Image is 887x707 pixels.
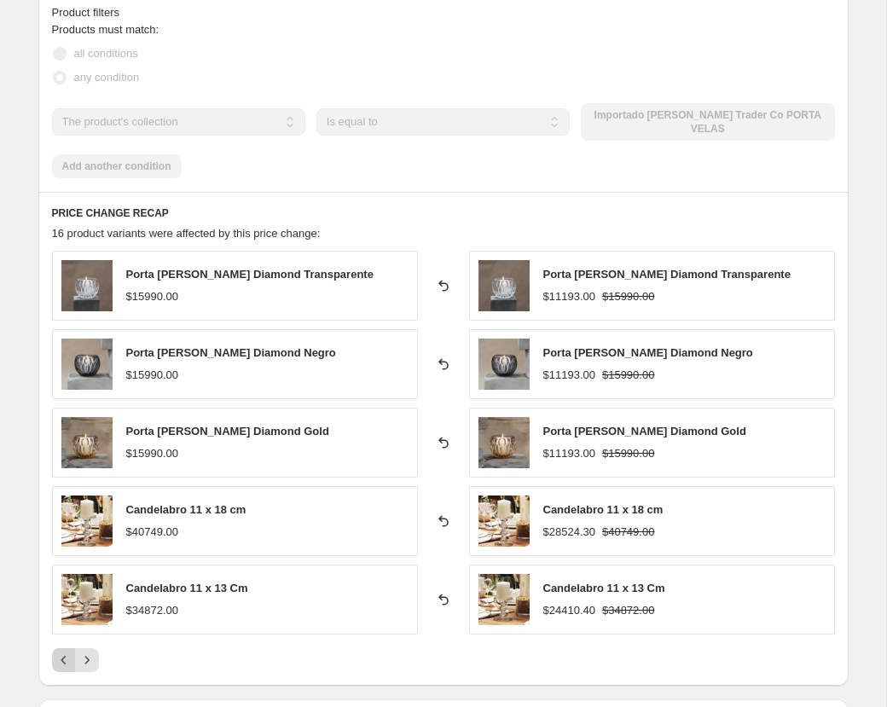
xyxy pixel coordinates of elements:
[61,260,113,311] img: 8721-1_80x.jpg
[543,602,595,619] div: $24410.40
[602,367,654,384] strike: $15990.00
[602,602,654,619] strike: $34872.00
[478,417,530,468] img: Diseno_sin_titulo_51_80x.jpg
[75,648,99,672] button: Next
[543,288,595,305] div: $11193.00
[61,417,113,468] img: Diseno_sin_titulo_51_80x.jpg
[52,206,835,220] h6: PRICE CHANGE RECAP
[52,648,76,672] button: Previous
[126,268,374,281] span: Porta [PERSON_NAME] Diamond Transparente
[52,227,321,240] span: 16 product variants were affected by this price change:
[126,524,178,541] div: $40749.00
[478,495,530,547] img: 13089-o1_80x.jpg
[543,268,791,281] span: Porta [PERSON_NAME] Diamond Transparente
[74,47,138,60] span: all conditions
[543,425,746,438] span: Porta [PERSON_NAME] Diamond Gold
[61,495,113,547] img: 13089-o1_80x.jpg
[478,574,530,625] img: 13090-02_80x.jpg
[543,582,665,594] span: Candelabro 11 x 13 Cm
[61,339,113,390] img: 8722-2_80x.jpg
[52,23,159,36] span: Products must match:
[126,288,178,305] div: $15990.00
[478,260,530,311] img: 8721-1_80x.jpg
[74,71,140,84] span: any condition
[543,503,664,516] span: Candelabro 11 x 18 cm
[126,367,178,384] div: $15990.00
[126,425,329,438] span: Porta [PERSON_NAME] Diamond Gold
[602,445,654,462] strike: $15990.00
[52,648,99,672] nav: Pagination
[543,367,595,384] div: $11193.00
[543,524,595,541] div: $28524.30
[478,339,530,390] img: 8722-2_80x.jpg
[126,445,178,462] div: $15990.00
[126,582,248,594] span: Candelabro 11 x 13 Cm
[602,524,654,541] strike: $40749.00
[543,445,595,462] div: $11193.00
[126,346,336,359] span: Porta [PERSON_NAME] Diamond Negro
[61,574,113,625] img: 13090-02_80x.jpg
[126,602,178,619] div: $34872.00
[126,503,246,516] span: Candelabro 11 x 18 cm
[602,288,654,305] strike: $15990.00
[52,4,835,21] div: Product filters
[543,346,753,359] span: Porta [PERSON_NAME] Diamond Negro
